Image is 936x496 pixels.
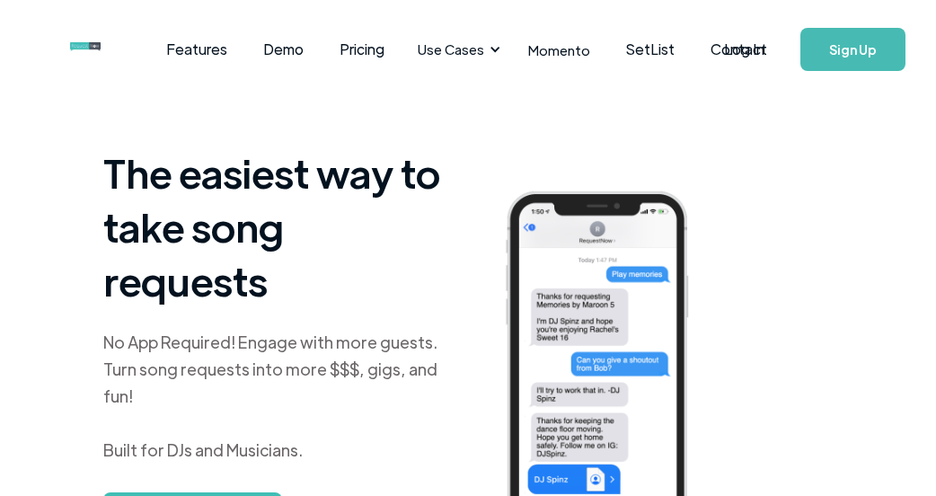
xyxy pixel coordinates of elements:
div: Use Cases [418,40,484,59]
div: Use Cases [407,22,506,77]
img: requestnow logo [70,42,134,51]
a: Pricing [322,22,402,77]
a: SetList [608,22,693,77]
a: Sign Up [800,28,905,71]
div: No App Required! Engage with more guests. Turn song requests into more $$$, gigs, and fun! Built ... [103,329,446,464]
a: Log In [706,18,782,81]
a: Contact [693,22,785,77]
h1: The easiest way to take song requests [103,146,446,307]
a: home [70,31,103,67]
a: Features [148,22,245,77]
a: Demo [245,22,322,77]
a: Momento [510,23,608,76]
